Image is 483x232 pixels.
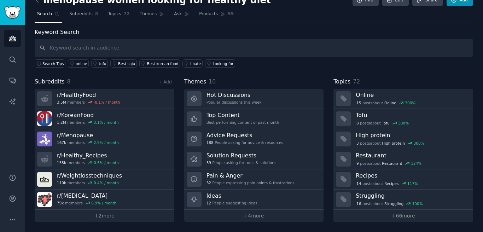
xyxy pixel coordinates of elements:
[57,180,122,185] div: members
[57,100,120,105] div: members
[57,100,66,105] span: 3.5M
[356,192,468,199] h3: Struggling
[356,161,359,166] span: 9
[333,149,473,169] a: Restaurant9postsaboutRestaurant124%
[35,39,473,57] input: Keyword search in audience
[137,8,167,23] a: Themes
[333,77,350,86] span: Topics
[94,100,120,105] div: -0.1 % / month
[184,109,324,129] a: Top ContentBest-performing content of past month
[174,11,182,17] span: Ask
[57,140,119,145] div: members
[384,181,399,186] span: Recipes
[91,201,116,205] div: 6.9 % / month
[356,91,468,99] h3: Online
[206,180,295,185] div: People expressing pain points & frustrations
[356,180,418,187] div: post s about
[411,161,421,166] div: 124 %
[57,132,119,139] h3: r/ Menopause
[382,161,402,166] span: Restaurant
[37,132,52,146] img: Menopause
[356,152,468,159] h3: Restaurant
[37,11,52,17] span: Search
[206,180,211,185] span: 32
[57,160,66,165] span: 155k
[68,59,89,68] a: online
[206,132,283,139] h3: Advice Requests
[124,11,130,17] span: 72
[147,61,179,66] div: Best korean food
[57,201,64,205] span: 79k
[94,120,119,125] div: 0.1 % / month
[356,120,409,126] div: post s about
[67,78,71,85] span: 8
[35,210,174,222] a: +2more
[94,140,119,145] div: 2.9 % / month
[57,120,119,125] div: members
[205,59,235,68] a: Looking for
[57,152,119,159] h3: r/ Healthy_Recipes
[333,190,473,210] a: Struggling16postsaboutStruggling100%
[356,121,359,126] span: 8
[94,180,119,185] div: 0.4 % / month
[206,160,211,165] span: 39
[356,132,468,139] h3: High protein
[184,77,206,86] span: Themes
[35,59,65,68] button: Search Tips
[99,61,106,66] div: tofu
[35,109,174,129] a: r/KoreanFood1.2Mmembers0.1% / month
[206,172,295,179] h3: Pain & Anger
[206,111,279,119] h3: Top Content
[356,172,468,179] h3: Recipes
[171,8,192,23] a: Ask
[398,121,409,126] div: 300 %
[35,190,174,210] a: r/[MEDICAL_DATA]79kmembers6.9% / month
[206,140,214,145] span: 188
[206,140,283,145] div: People asking for advice & resources
[356,111,468,119] h3: Tofu
[333,210,473,222] a: +66more
[412,201,423,206] div: 100 %
[197,8,236,23] a: Products99
[206,192,257,199] h3: Ideas
[4,6,21,19] img: GummySearch logo
[57,172,122,179] h3: r/ Weightlosstechniques
[57,120,66,125] span: 1.2M
[356,181,361,186] span: 14
[69,11,93,17] span: Subreddits
[384,100,396,105] span: Online
[105,8,132,23] a: Topics72
[407,181,418,186] div: 117 %
[108,11,121,17] span: Topics
[356,100,416,106] div: post s about
[139,59,180,68] a: Best korean food
[209,78,216,85] span: 10
[57,140,66,145] span: 167k
[405,100,415,105] div: 300 %
[57,160,119,165] div: members
[57,201,116,205] div: members
[382,121,389,126] span: Tofu
[57,180,66,185] span: 110k
[333,129,473,149] a: High protein3postsaboutHigh protein300%
[42,61,64,66] span: Search Tips
[91,59,108,68] a: tofu
[206,201,257,205] div: People suggesting ideas
[35,77,65,86] span: Subreddits
[184,129,324,149] a: Advice Requests188People asking for advice & resources
[356,141,359,146] span: 3
[414,141,424,146] div: 300 %
[356,100,361,105] span: 15
[35,169,174,190] a: r/Weightlosstechniques110kmembers0.4% / month
[190,61,201,66] div: I hate
[353,78,360,85] span: 72
[356,201,361,206] span: 16
[158,80,172,85] a: + Add
[184,89,324,109] a: Hot DiscussionsPopular discussions this week
[184,149,324,169] a: Solution Requests39People asking for tools & solutions
[110,59,137,68] a: Best soju
[35,129,174,149] a: r/Menopause167kmembers2.9% / month
[384,201,403,206] span: Struggling
[94,160,119,165] div: 0.5 % / month
[206,100,262,105] div: Popular discussions this week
